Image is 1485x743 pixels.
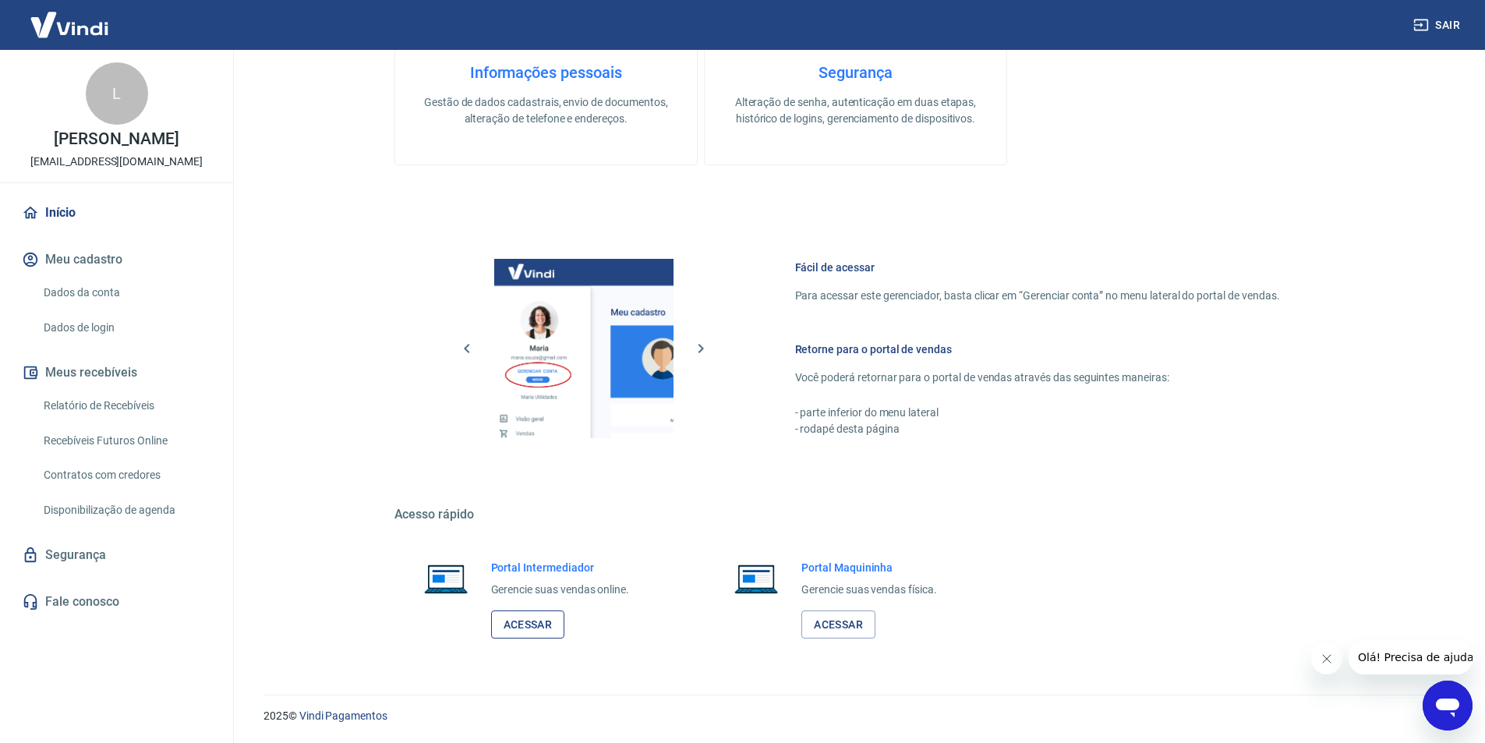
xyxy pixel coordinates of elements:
h6: Retorne para o portal de vendas [795,341,1280,357]
iframe: Mensagem da empresa [1349,640,1473,674]
h4: Segurança [730,63,981,82]
h6: Portal Intermediador [491,560,630,575]
h4: Informações pessoais [420,63,672,82]
h5: Acesso rápido [394,507,1317,522]
a: Dados de login [37,312,214,344]
p: Gerencie suas vendas física. [801,582,937,598]
iframe: Botão para abrir a janela de mensagens [1423,681,1473,731]
p: - rodapé desta página [795,421,1280,437]
a: Contratos com credores [37,459,214,491]
a: Dados da conta [37,277,214,309]
p: - parte inferior do menu lateral [795,405,1280,421]
p: [EMAIL_ADDRESS][DOMAIN_NAME] [30,154,203,170]
p: Alteração de senha, autenticação em duas etapas, histórico de logins, gerenciamento de dispositivos. [730,94,981,127]
div: L [86,62,148,125]
h6: Portal Maquininha [801,560,937,575]
img: Imagem de um notebook aberto [723,560,789,597]
img: Imagem da dashboard mostrando o botão de gerenciar conta na sidebar no lado esquerdo [494,259,674,438]
a: Recebíveis Futuros Online [37,425,214,457]
button: Sair [1410,11,1466,40]
a: Início [19,196,214,230]
p: [PERSON_NAME] [54,131,179,147]
p: 2025 © [263,708,1448,724]
a: Vindi Pagamentos [299,709,387,722]
img: Imagem de um notebook aberto [413,560,479,597]
button: Meu cadastro [19,242,214,277]
a: Segurança [19,538,214,572]
p: Para acessar este gerenciador, basta clicar em “Gerenciar conta” no menu lateral do portal de ven... [795,288,1280,304]
span: Olá! Precisa de ajuda? [9,11,131,23]
a: Acessar [491,610,565,639]
p: Gestão de dados cadastrais, envio de documentos, alteração de telefone e endereços. [420,94,672,127]
a: Relatório de Recebíveis [37,390,214,422]
iframe: Fechar mensagem [1311,643,1342,674]
button: Meus recebíveis [19,356,214,390]
p: Gerencie suas vendas online. [491,582,630,598]
p: Você poderá retornar para o portal de vendas através das seguintes maneiras: [795,370,1280,386]
a: Acessar [801,610,875,639]
h6: Fácil de acessar [795,260,1280,275]
img: Vindi [19,1,120,48]
a: Disponibilização de agenda [37,494,214,526]
a: Fale conosco [19,585,214,619]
